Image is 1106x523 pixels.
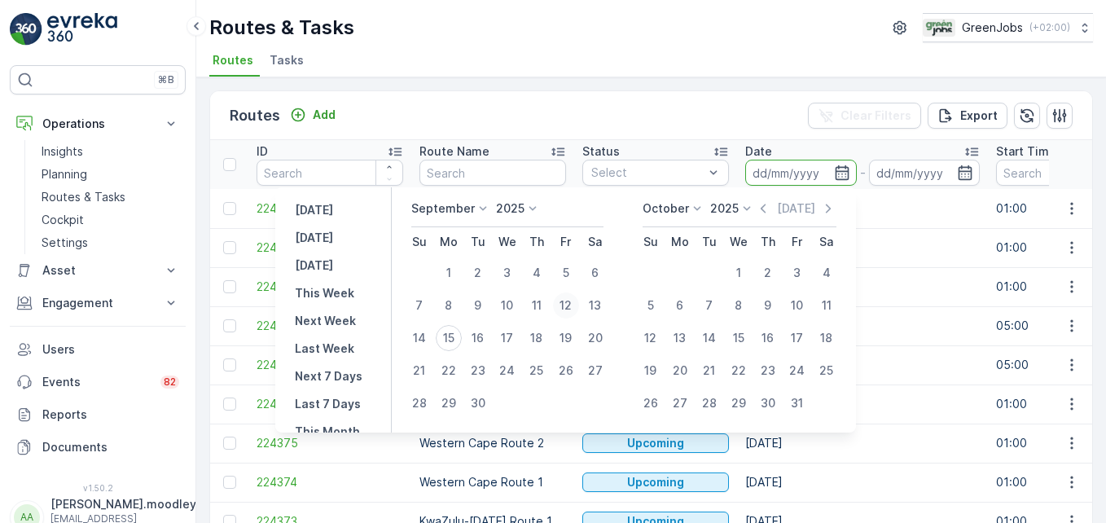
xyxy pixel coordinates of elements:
[627,474,684,490] p: Upcoming
[745,143,772,160] p: Date
[10,483,186,493] span: v 1.50.2
[295,257,333,274] p: [DATE]
[42,143,83,160] p: Insights
[643,200,689,217] p: October
[755,390,781,416] div: 30
[223,437,236,450] div: Toggle Row Selected
[288,228,340,248] button: Today
[591,165,704,181] p: Select
[288,283,361,303] button: This Week
[295,368,362,385] p: Next 7 Days
[808,103,921,129] button: Clear Filters
[158,73,174,86] p: ⌘B
[50,496,196,512] p: [PERSON_NAME].moodley
[582,433,729,453] button: Upcoming
[288,422,366,442] button: This Month
[10,108,186,140] button: Operations
[436,390,462,416] div: 29
[295,285,354,301] p: This Week
[465,358,491,384] div: 23
[783,227,812,257] th: Friday
[223,358,236,371] div: Toggle Row Selected
[582,260,608,286] div: 6
[295,424,360,440] p: This Month
[465,325,491,351] div: 16
[42,235,88,251] p: Settings
[737,424,988,463] td: [DATE]
[47,13,117,46] img: logo_light-DOdMpM7g.png
[270,52,304,68] span: Tasks
[737,463,988,502] td: [DATE]
[295,230,333,246] p: [DATE]
[35,163,186,186] a: Planning
[777,200,815,217] p: [DATE]
[10,366,186,398] a: Events82
[784,358,810,384] div: 24
[667,390,693,416] div: 27
[582,472,729,492] button: Upcoming
[755,260,781,286] div: 2
[406,390,432,416] div: 28
[696,358,722,384] div: 21
[406,292,432,319] div: 7
[10,254,186,287] button: Asset
[411,200,475,217] p: September
[35,231,186,254] a: Settings
[465,390,491,416] div: 30
[737,267,988,306] td: [DATE]
[784,260,810,286] div: 3
[257,279,403,295] span: 224737
[784,390,810,416] div: 31
[10,333,186,366] a: Users
[696,390,722,416] div: 28
[283,105,342,125] button: Add
[494,260,520,286] div: 3
[406,325,432,351] div: 14
[288,311,362,331] button: Next Week
[638,325,664,351] div: 12
[434,227,463,257] th: Monday
[164,376,176,389] p: 82
[667,292,693,319] div: 6
[313,107,336,123] p: Add
[288,256,340,275] button: Tomorrow
[223,476,236,489] div: Toggle Row Selected
[1029,21,1070,34] p: ( +02:00 )
[553,358,579,384] div: 26
[42,295,153,311] p: Engagement
[638,292,664,319] div: 5
[223,319,236,332] div: Toggle Row Selected
[524,292,550,319] div: 11
[463,227,493,257] th: Tuesday
[257,396,403,412] a: 224376
[42,166,87,182] p: Planning
[257,200,403,217] span: 224739
[213,52,253,68] span: Routes
[814,292,840,319] div: 11
[419,435,566,451] p: Western Cape Route 2
[737,385,988,424] td: [DATE]
[553,260,579,286] div: 5
[582,292,608,319] div: 13
[755,325,781,351] div: 16
[42,407,179,423] p: Reports
[522,227,551,257] th: Thursday
[636,227,665,257] th: Sunday
[42,116,153,132] p: Operations
[257,435,403,451] a: 224375
[406,358,432,384] div: 21
[696,325,722,351] div: 14
[814,325,840,351] div: 18
[35,186,186,209] a: Routes & Tasks
[784,292,810,319] div: 10
[726,260,752,286] div: 1
[465,260,491,286] div: 2
[665,227,695,257] th: Monday
[923,19,955,37] img: Green_Jobs_Logo.png
[696,292,722,319] div: 7
[928,103,1007,129] button: Export
[627,435,684,451] p: Upcoming
[419,160,566,186] input: Search
[257,318,403,334] span: 224458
